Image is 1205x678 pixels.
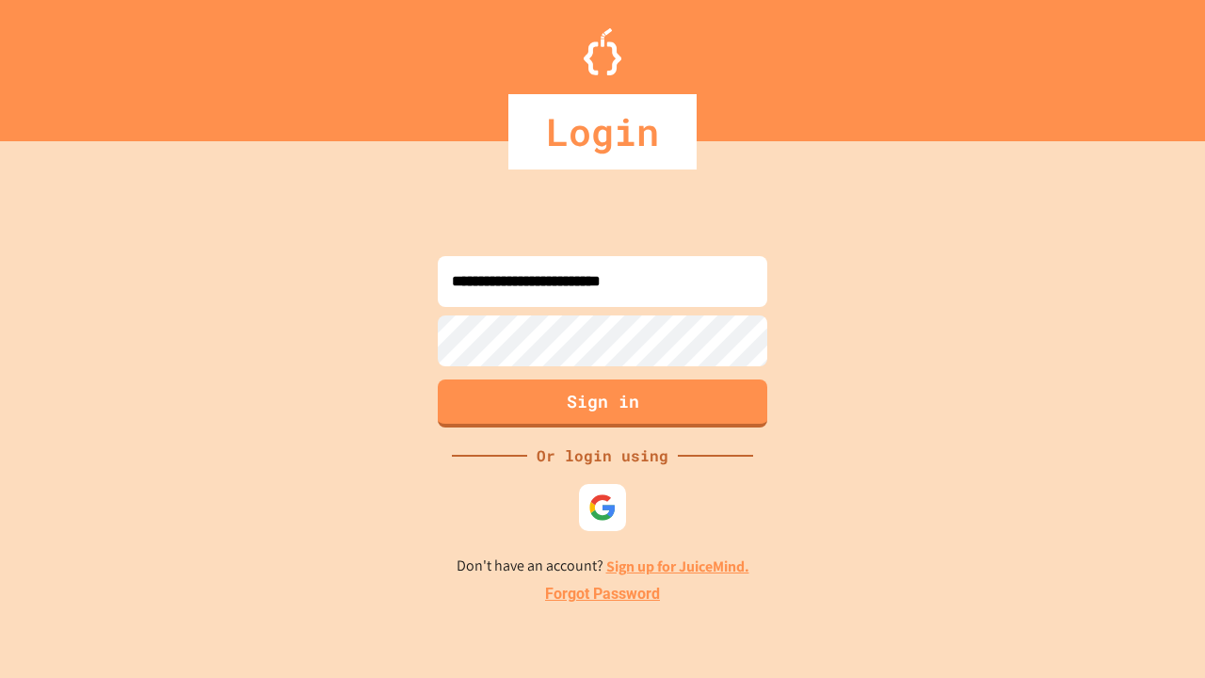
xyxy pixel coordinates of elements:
img: Logo.svg [584,28,621,75]
iframe: chat widget [1126,603,1186,659]
img: google-icon.svg [588,493,617,522]
a: Sign up for JuiceMind. [606,557,749,576]
iframe: chat widget [1049,521,1186,601]
div: Or login using [527,444,678,467]
button: Sign in [438,379,767,428]
p: Don't have an account? [457,555,749,578]
a: Forgot Password [545,583,660,605]
div: Login [508,94,697,169]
